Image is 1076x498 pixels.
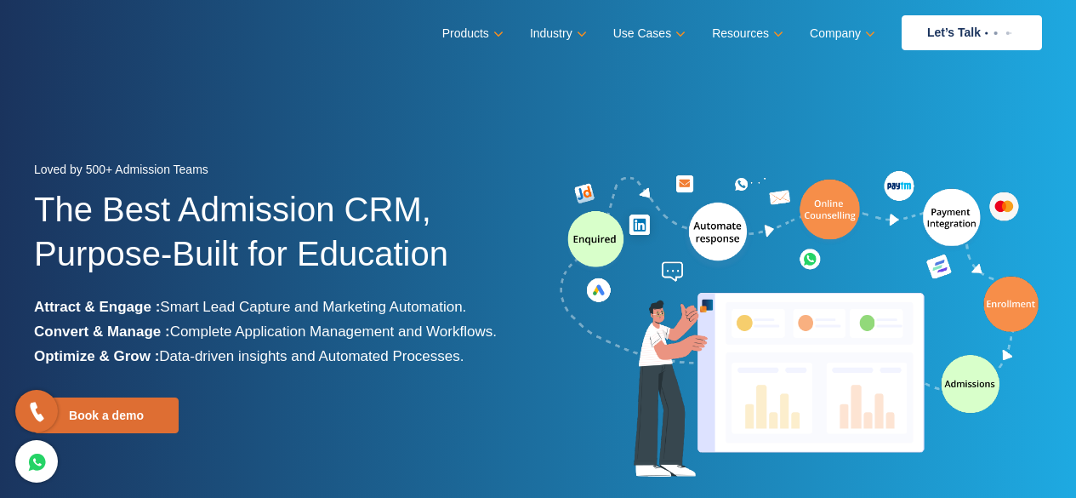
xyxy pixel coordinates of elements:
img: admission-software-home-page-header [557,167,1042,484]
div: Loved by 500+ Admission Teams [34,157,526,187]
a: Industry [530,21,584,46]
a: Book a demo [34,398,179,433]
a: Products [442,21,500,46]
a: Company [810,21,872,46]
a: Use Cases [613,21,682,46]
span: Complete Application Management and Workflows. [170,323,497,340]
a: Let’s Talk [902,15,1042,50]
a: Resources [712,21,780,46]
b: Attract & Engage : [34,299,160,315]
h1: The Best Admission CRM, Purpose-Built for Education [34,187,526,295]
b: Convert & Manage : [34,323,170,340]
span: Smart Lead Capture and Marketing Automation. [160,299,466,315]
b: Optimize & Grow : [34,348,159,364]
span: Data-driven insights and Automated Processes. [159,348,464,364]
